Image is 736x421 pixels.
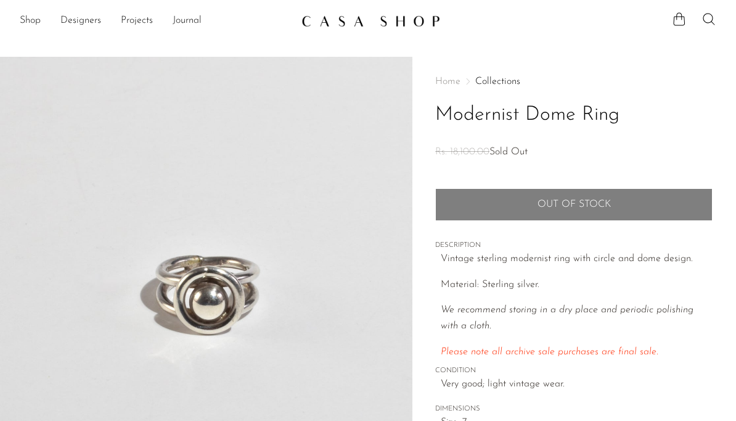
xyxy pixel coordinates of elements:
button: Add to cart [435,188,713,220]
i: We recommend storing in a dry place and periodic polishing with a cloth. [441,305,693,331]
a: Designers [60,13,101,29]
span: CONDITION [435,365,713,377]
a: Journal [173,13,202,29]
span: Very good; light vintage wear. [441,377,713,393]
p: Vintage sterling modernist ring with circle and dome design. [441,251,713,267]
a: Collections [475,77,520,86]
nav: Desktop navigation [20,10,292,31]
span: Rs. 18,100.00 [435,147,489,157]
span: Home [435,77,460,86]
a: Shop [20,13,41,29]
span: DIMENSIONS [435,404,713,415]
ul: NEW HEADER MENU [20,10,292,31]
span: Out of stock [538,199,611,210]
p: Material: Sterling silver. [441,277,713,293]
h1: Modernist Dome Ring [435,99,713,131]
nav: Breadcrumbs [435,77,713,86]
span: Please note all archive sale purchases are final sale. [441,347,658,357]
a: Projects [121,13,153,29]
span: Sold Out [489,147,528,157]
span: DESCRIPTION [435,240,713,251]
